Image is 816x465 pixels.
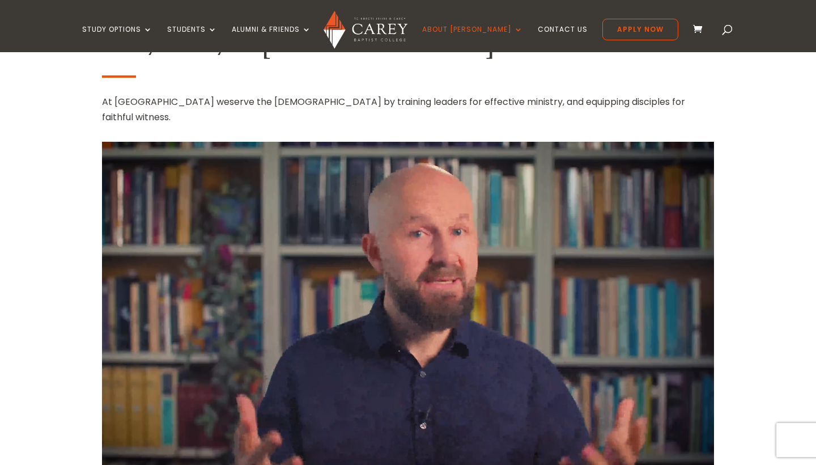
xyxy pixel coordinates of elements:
span: serve the [DEMOGRAPHIC_DATA] by training leaders for effective ministry, and equipping disciples ... [102,95,685,124]
p: At [GEOGRAPHIC_DATA] we [102,94,714,125]
a: Contact Us [538,26,588,52]
a: Study Options [82,26,152,52]
a: Apply Now [602,19,678,40]
a: Students [167,26,217,52]
img: Carey Baptist College [324,11,407,49]
a: Alumni & Friends [232,26,311,52]
a: About [PERSON_NAME] [422,26,523,52]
